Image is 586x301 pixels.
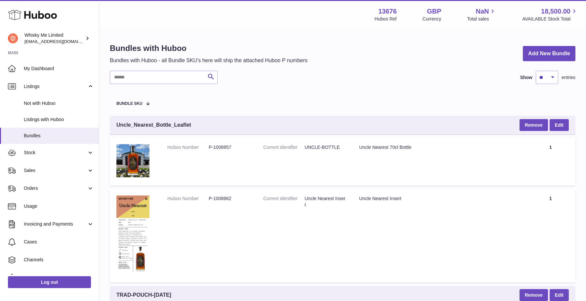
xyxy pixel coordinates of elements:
span: [EMAIL_ADDRESS][DOMAIN_NAME] [24,39,97,44]
span: NaN [476,7,489,16]
span: TRAD-POUCH-[DATE] [116,291,171,299]
img: orders@whiskyshop.com [8,33,18,43]
td: 1 [526,138,575,186]
dd: P-1008857 [209,144,250,150]
span: Listings with Huboo [24,116,94,123]
p: Bundles with Huboo - all Bundle SKU's here will ship the attached Huboo P numbers [110,57,308,64]
strong: 13676 [378,7,397,16]
span: Total sales [467,16,496,22]
dt: Huboo Number [167,195,209,202]
img: Uncle Nearest Insert [116,195,149,274]
span: Stock [24,150,87,156]
span: AVAILABLE Stock Total [522,16,578,22]
a: Log out [8,276,91,288]
span: Orders [24,185,87,192]
button: Remove [520,119,548,131]
dt: Current identifier [263,195,305,208]
div: Huboo Ref [375,16,397,22]
a: Edit [550,289,569,301]
a: Edit [550,119,569,131]
dd: P-1008862 [209,195,250,202]
dt: Huboo Number [167,144,209,150]
span: Cases [24,239,94,245]
span: Channels [24,257,94,263]
dd: Uncle Nearest Insert [305,195,346,208]
a: 18,500.00 AVAILABLE Stock Total [522,7,578,22]
div: Uncle Nearest Insert [359,195,519,202]
span: Bundle SKU [116,102,143,106]
span: entries [562,74,575,81]
a: Add New Bundle [523,46,575,62]
h1: Bundles with Huboo [110,43,308,54]
span: Sales [24,167,87,174]
strong: GBP [427,7,441,16]
td: 1 [526,189,575,282]
span: 18,500.00 [541,7,570,16]
label: Show [520,74,532,81]
div: Whisky Me Limited [24,32,84,45]
span: Not with Huboo [24,100,94,107]
dd: UNCLE-BOTTLE [305,144,346,150]
img: Uncle Nearest 70cl Bottle [116,144,149,177]
span: Usage [24,203,94,209]
div: Uncle Nearest 70cl Bottle [359,144,519,150]
a: NaN Total sales [467,7,496,22]
span: Listings [24,83,87,90]
button: Remove [520,289,548,301]
span: My Dashboard [24,65,94,72]
div: Currency [423,16,441,22]
span: Invoicing and Payments [24,221,87,227]
span: Bundles [24,133,94,139]
dt: Current identifier [263,144,305,150]
span: Uncle_Nearest_Bottle_Leaflet [116,121,191,129]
